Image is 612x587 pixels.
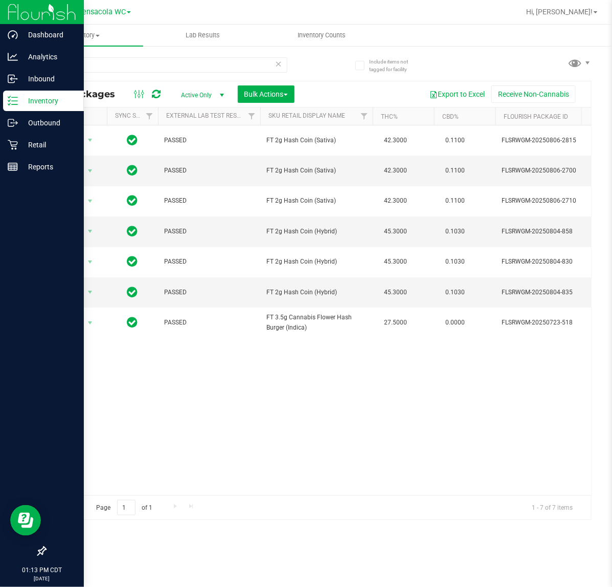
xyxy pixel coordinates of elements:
[440,254,470,269] span: 0.1030
[127,193,138,208] span: In Sync
[268,112,345,119] a: Sku Retail Display Name
[5,566,79,575] p: 01:13 PM CDT
[25,31,143,40] span: Inventory
[18,161,79,173] p: Reports
[87,500,161,516] span: Page of 1
[502,166,602,176] span: FLSRWGM-20250806-2700
[275,57,282,71] span: Clear
[78,8,126,16] span: Pensacola WC
[524,500,581,515] span: 1 - 7 of 7 items
[379,224,412,239] span: 45.3000
[502,196,602,206] span: FLSRWGM-20250806-2710
[18,51,79,63] p: Analytics
[491,85,576,103] button: Receive Non-Cannabis
[423,85,491,103] button: Export to Excel
[442,113,459,120] a: CBD%
[115,112,154,119] a: Sync Status
[164,227,254,236] span: PASSED
[164,166,254,176] span: PASSED
[502,318,602,328] span: FLSRWGM-20250723-518
[238,85,294,103] button: Bulk Actions
[127,163,138,178] span: In Sync
[379,315,412,330] span: 27.5000
[127,285,138,299] span: In Sync
[266,257,367,267] span: FT 2g Hash Coin (Hybrid)
[379,254,412,269] span: 45.3000
[440,224,470,239] span: 0.1030
[141,107,158,125] a: Filter
[166,112,246,119] a: External Lab Test Result
[143,25,262,46] a: Lab Results
[84,164,97,178] span: select
[379,193,412,208] span: 42.3000
[10,505,41,536] iframe: Resource center
[502,136,602,145] span: FLSRWGM-20250806-2815
[266,288,367,297] span: FT 2g Hash Coin (Hybrid)
[356,107,373,125] a: Filter
[266,196,367,206] span: FT 2g Hash Coin (Sativa)
[18,73,79,85] p: Inbound
[502,288,602,297] span: FLSRWGM-20250804-835
[379,133,412,148] span: 42.3000
[127,133,138,147] span: In Sync
[266,313,367,332] span: FT 3.5g Cannabis Flower Hash Burger (Indica)
[379,163,412,178] span: 42.3000
[8,52,18,62] inline-svg: Analytics
[502,257,602,267] span: FLSRWGM-20250804-830
[266,136,367,145] span: FT 2g Hash Coin (Sativa)
[117,500,135,516] input: 1
[84,194,97,208] span: select
[262,25,381,46] a: Inventory Counts
[8,96,18,106] inline-svg: Inventory
[440,133,470,148] span: 0.1100
[440,163,470,178] span: 0.1100
[53,89,125,100] span: All Packages
[172,31,234,40] span: Lab Results
[440,315,470,330] span: 0.0000
[369,58,420,73] span: Include items not tagged for facility
[244,90,288,98] span: Bulk Actions
[164,318,254,328] span: PASSED
[8,162,18,172] inline-svg: Reports
[266,227,367,236] span: FT 2g Hash Coin (Hybrid)
[8,74,18,84] inline-svg: Inbound
[84,224,97,238] span: select
[127,224,138,238] span: In Sync
[8,30,18,40] inline-svg: Dashboard
[266,166,367,176] span: FT 2g Hash Coin (Sativa)
[84,285,97,299] span: select
[379,285,412,300] span: 45.3000
[8,118,18,128] inline-svg: Outbound
[164,196,254,206] span: PASSED
[18,117,79,129] p: Outbound
[84,133,97,147] span: select
[127,254,138,269] span: In Sync
[5,575,79,582] p: [DATE]
[164,136,254,145] span: PASSED
[18,139,79,151] p: Retail
[526,8,593,16] span: Hi, [PERSON_NAME]!
[45,57,287,73] input: Search Package ID, Item Name, SKU, Lot or Part Number...
[164,288,254,297] span: PASSED
[440,285,470,300] span: 0.1030
[84,255,97,269] span: select
[18,29,79,41] p: Dashboard
[127,315,138,330] span: In Sync
[440,193,470,208] span: 0.1100
[381,113,398,120] a: THC%
[504,113,568,120] a: Flourish Package ID
[84,316,97,330] span: select
[284,31,359,40] span: Inventory Counts
[243,107,260,125] a: Filter
[18,95,79,107] p: Inventory
[164,257,254,267] span: PASSED
[8,140,18,150] inline-svg: Retail
[502,227,602,236] span: FLSRWGM-20250804-858
[25,25,143,46] a: Inventory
